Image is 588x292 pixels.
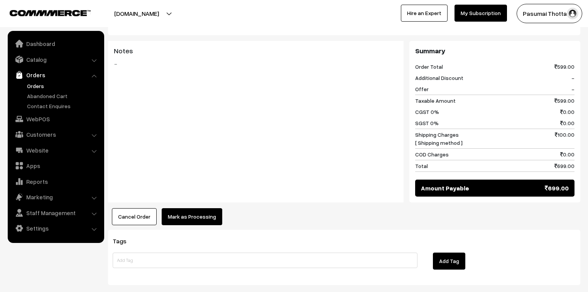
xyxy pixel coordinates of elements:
[10,37,101,51] a: Dashboard
[10,206,101,220] a: Staff Management
[113,237,136,245] span: Tags
[415,74,463,82] span: Additional Discount
[113,253,417,268] input: Add Tag
[415,85,429,93] span: Offer
[10,221,101,235] a: Settings
[10,190,101,204] a: Marketing
[415,47,574,55] h3: Summary
[415,162,428,170] span: Total
[554,97,574,105] span: 599.00
[114,47,398,55] h3: Notes
[25,102,101,110] a: Contact Enquires
[433,253,465,270] button: Add Tag
[10,53,101,66] a: Catalog
[415,131,463,147] span: Shipping Charges [ Shipping method ]
[10,127,101,141] a: Customers
[87,4,186,23] button: [DOMAIN_NAME]
[25,82,101,90] a: Orders
[555,131,574,147] span: 100.00
[554,63,574,71] span: 599.00
[571,85,574,93] span: -
[415,108,439,116] span: CGST 0%
[10,8,77,17] a: COMMMERCE
[162,208,222,225] button: Mark as Processing
[415,119,439,127] span: SGST 0%
[112,208,157,225] button: Cancel Order
[517,4,582,23] button: Pasumai Thotta…
[545,183,569,193] span: 699.00
[421,183,469,193] span: Amount Payable
[560,150,574,158] span: 0.00
[415,97,456,105] span: Taxable Amount
[567,8,578,19] img: user
[401,5,448,22] a: Hire an Expert
[10,175,101,188] a: Reports
[25,92,101,100] a: Abandoned Cart
[554,162,574,170] span: 699.00
[560,108,574,116] span: 0.00
[114,59,398,68] blockquote: -
[455,5,507,22] a: My Subscription
[571,74,574,82] span: -
[10,10,91,16] img: COMMMERCE
[560,119,574,127] span: 0.00
[10,112,101,126] a: WebPOS
[415,63,443,71] span: Order Total
[415,150,449,158] span: COD Charges
[10,143,101,157] a: Website
[10,68,101,82] a: Orders
[10,159,101,173] a: Apps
